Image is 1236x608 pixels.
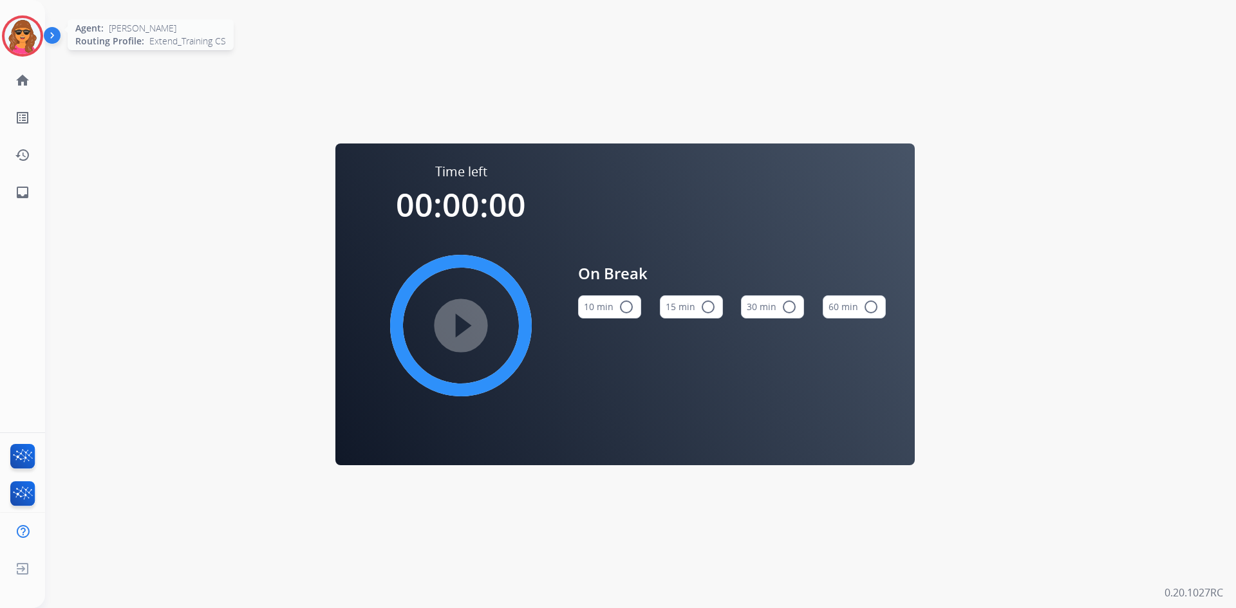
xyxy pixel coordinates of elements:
span: Extend_Training CS [149,35,226,48]
button: 30 min [741,295,804,318]
span: Routing Profile: [75,35,144,48]
span: On Break [578,262,886,285]
p: 0.20.1027RC [1165,585,1223,600]
mat-icon: radio_button_unchecked [700,299,716,315]
mat-icon: home [15,73,30,88]
mat-icon: radio_button_unchecked [619,299,634,315]
button: 15 min [660,295,723,318]
img: avatar [5,18,41,54]
mat-icon: radio_button_unchecked [863,299,879,315]
mat-icon: inbox [15,185,30,200]
span: [PERSON_NAME] [109,22,176,35]
mat-icon: list_alt [15,110,30,125]
span: Agent: [75,22,104,35]
button: 10 min [578,295,641,318]
button: 60 min [823,295,886,318]
mat-icon: radio_button_unchecked [782,299,797,315]
mat-icon: history [15,147,30,163]
span: Time left [435,163,487,181]
span: 00:00:00 [396,183,526,226]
